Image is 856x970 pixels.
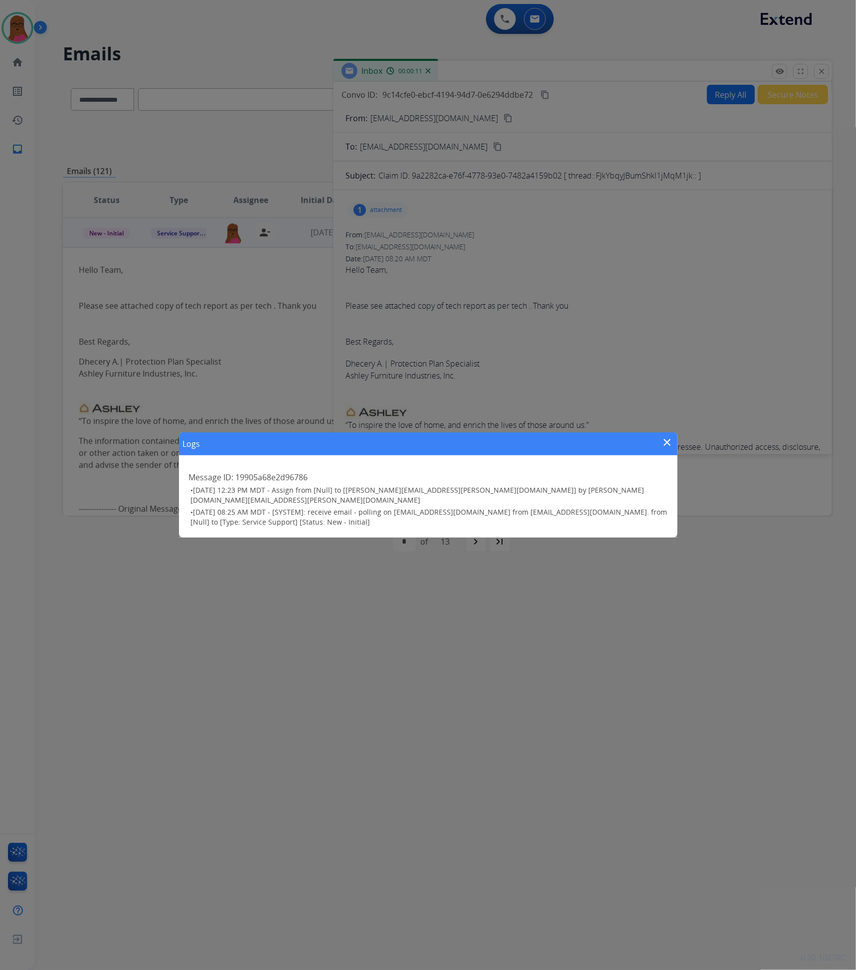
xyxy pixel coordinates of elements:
span: [DATE] 08:25 AM MDT - [SYSTEM]: receive email - polling on [EMAIL_ADDRESS][DOMAIN_NAME] from [EMA... [191,507,668,527]
p: 0.20.1027RC [801,952,846,964]
h3: • [191,485,668,505]
h3: • [191,507,668,527]
span: Message ID: [189,472,234,483]
span: 19905a68e2d96786 [236,472,308,483]
span: [DATE] 12:23 PM MDT - Assign from [Null] to [[PERSON_NAME][EMAIL_ADDRESS][PERSON_NAME][DOMAIN_NAM... [191,485,645,505]
h1: Logs [183,438,200,450]
mat-icon: close [662,436,674,448]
